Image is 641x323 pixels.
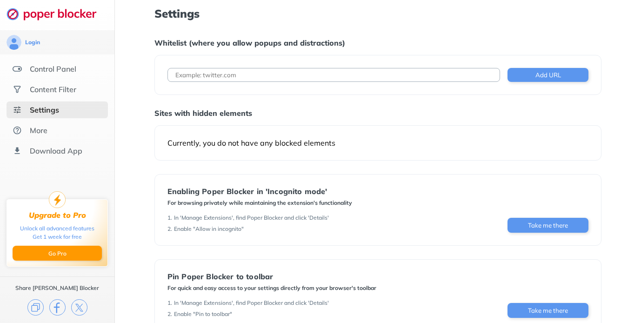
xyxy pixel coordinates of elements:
[13,64,22,74] img: features.svg
[167,138,588,148] div: Currently, you do not have any blocked elements
[30,64,76,74] div: Control Panel
[49,191,66,208] img: upgrade-to-pro.svg
[167,68,500,82] input: Example: twitter.com
[167,214,172,222] div: 1 .
[507,303,588,318] button: Take me there
[13,246,102,261] button: Go Pro
[13,85,22,94] img: social.svg
[167,272,376,281] div: Pin Poper Blocker to toolbar
[7,35,21,50] img: avatar.svg
[167,187,352,195] div: Enabling Poper Blocker in 'Incognito mode'
[30,126,47,135] div: More
[154,108,601,118] div: Sites with hidden elements
[13,126,22,135] img: about.svg
[167,299,172,307] div: 1 .
[30,85,76,94] div: Content Filter
[30,105,59,114] div: Settings
[29,211,86,220] div: Upgrade to Pro
[30,146,82,155] div: Download App
[154,38,601,47] div: Whitelist (where you allow popups and distractions)
[174,310,232,318] div: Enable "Pin to toolbar"
[167,284,376,292] div: For quick and easy access to your settings directly from your browser's toolbar
[15,284,99,292] div: Share [PERSON_NAME] Blocker
[167,225,172,233] div: 2 .
[174,214,329,222] div: In 'Manage Extensions', find Poper Blocker and click 'Details'
[71,299,87,316] img: x.svg
[20,224,94,233] div: Unlock all advanced features
[49,299,66,316] img: facebook.svg
[167,310,172,318] div: 2 .
[13,146,22,155] img: download-app.svg
[7,7,107,20] img: logo-webpage.svg
[27,299,44,316] img: copy.svg
[507,68,588,82] button: Add URL
[507,218,588,233] button: Take me there
[174,299,329,307] div: In 'Manage Extensions', find Poper Blocker and click 'Details'
[167,199,352,207] div: For browsing privately while maintaining the extension's functionality
[33,233,82,241] div: Get 1 week for free
[154,7,601,20] h1: Settings
[25,39,40,46] div: Login
[174,225,244,233] div: Enable "Allow in incognito"
[13,105,22,114] img: settings-selected.svg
